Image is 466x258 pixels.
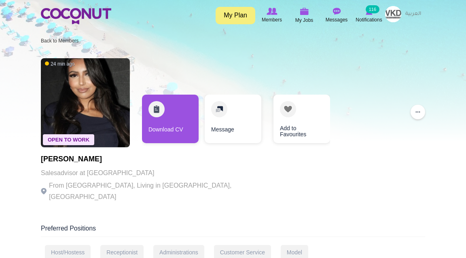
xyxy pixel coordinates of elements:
[41,155,263,163] h1: [PERSON_NAME]
[288,6,320,25] a: My Jobs My Jobs
[41,180,263,203] p: From [GEOGRAPHIC_DATA], Living in [GEOGRAPHIC_DATA], [GEOGRAPHIC_DATA]
[216,7,255,24] a: My Plan
[353,6,385,25] a: Notifications Notifications 116
[43,134,94,145] span: Open To Work
[41,224,425,237] div: Preferred Positions
[142,95,199,147] div: 1 / 3
[142,95,199,143] a: Download CV
[273,95,330,143] a: Add to Favourites
[267,8,277,15] img: Browse Members
[366,8,373,15] img: Notifications
[205,95,261,147] div: 2 / 3
[356,16,382,24] span: Notifications
[326,16,348,24] span: Messages
[41,8,111,24] img: Home
[262,16,282,24] span: Members
[366,5,379,13] small: 116
[205,95,261,143] a: Message
[320,6,353,25] a: Messages Messages
[295,16,313,24] span: My Jobs
[45,61,74,68] span: 24 min ago
[401,6,425,22] a: العربية
[41,38,78,44] a: Back to Members
[411,105,425,119] button: ...
[41,167,263,179] p: Salesadvisor at [GEOGRAPHIC_DATA]
[300,8,309,15] img: My Jobs
[333,8,341,15] img: Messages
[256,6,288,25] a: Browse Members Members
[267,95,324,147] div: 3 / 3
